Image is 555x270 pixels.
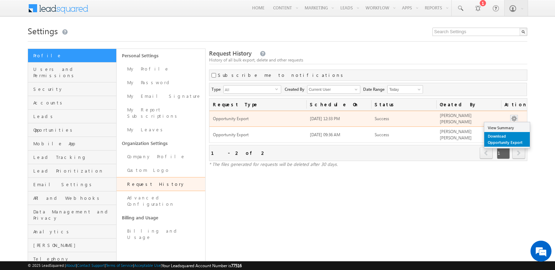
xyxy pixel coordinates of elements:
[351,86,360,93] a: Show All Items
[33,228,115,235] span: Analytics
[209,49,252,57] span: Request History
[117,211,205,224] a: Billing and Usage
[117,103,205,123] a: My Report Subscriptions
[440,129,472,140] span: [PERSON_NAME] [PERSON_NAME]
[440,113,472,124] span: [PERSON_NAME] [PERSON_NAME]
[28,262,242,269] span: © 2025 LeadSquared | | | | |
[33,113,115,119] span: Leads
[512,148,525,159] a: next
[209,98,307,110] a: Request Type
[117,76,205,89] a: My Password
[106,263,133,268] a: Terms of Service
[28,123,116,137] a: Opportunities
[33,256,115,262] span: Telephony
[117,123,205,137] a: My Leaves
[211,85,223,93] span: Type
[501,98,527,110] span: Actions
[117,150,205,163] a: Company Profile
[436,98,501,110] a: Created By
[28,82,116,96] a: Security
[77,263,105,268] a: Contact Support
[307,85,360,94] input: Type to Search
[213,132,303,138] span: Opportunity Export
[213,116,303,122] span: Opportunity Export
[387,85,423,94] a: Today
[484,132,530,147] a: Download Opportunity Export
[28,96,116,110] a: Accounts
[28,252,116,266] a: Telephony
[497,147,510,159] span: 1
[28,205,116,225] a: Data Management and Privacy
[33,181,115,188] span: Email Settings
[209,161,338,167] span: * The files generated for requests will be deleted after 30 days.
[28,225,116,239] a: Analytics
[28,63,116,82] a: Users and Permissions
[33,52,115,59] span: Profile
[388,86,421,93] span: Today
[33,154,115,160] span: Lead Tracking
[117,177,205,191] a: Request History
[310,116,340,121] span: [DATE] 12:33 PM
[363,85,387,93] span: Date Range
[432,28,527,36] input: Search Settings
[28,137,116,151] a: Mobile App
[66,263,76,268] a: About
[162,263,242,268] span: Your Leadsquared Account Number is
[375,132,389,137] span: Success
[480,147,493,159] span: prev
[33,86,115,92] span: Security
[28,49,116,63] a: Profile
[33,66,115,79] span: Users and Permissions
[28,178,116,191] a: Email Settings
[375,116,389,121] span: Success
[33,242,115,248] span: [PERSON_NAME]
[28,110,116,123] a: Leads
[310,132,340,137] span: [DATE] 09:36 AM
[28,239,116,252] a: [PERSON_NAME]
[484,124,530,132] a: View Summary
[117,89,205,103] a: My Email Signature
[33,209,115,221] span: Data Management and Privacy
[512,147,525,159] span: next
[33,140,115,147] span: Mobile App
[231,263,242,268] span: 77516
[306,98,371,110] a: Schedule On
[117,49,205,62] a: Personal Settings
[224,86,275,93] span: All
[28,25,58,36] span: Settings
[117,191,205,211] a: Advanced Configuration
[28,164,116,178] a: Lead Prioritization
[117,62,205,76] a: My Profile
[33,127,115,133] span: Opportunities
[209,57,527,63] div: History of all bulk export, delete and other requests
[33,100,115,106] span: Accounts
[275,87,281,90] span: select
[33,195,115,201] span: API and Webhooks
[117,163,205,177] a: Custom Logo
[33,168,115,174] span: Lead Prioritization
[28,191,116,205] a: API and Webhooks
[211,149,266,157] div: 1 - 2 of 2
[285,85,307,93] span: Created By
[134,263,161,268] a: Acceptable Use
[218,72,346,78] label: Subscribe me to notifications
[117,137,205,150] a: Organization Settings
[480,148,493,159] a: prev
[371,98,436,110] a: Status
[117,224,205,244] a: Billing and Usage
[28,151,116,164] a: Lead Tracking
[223,85,281,94] div: All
